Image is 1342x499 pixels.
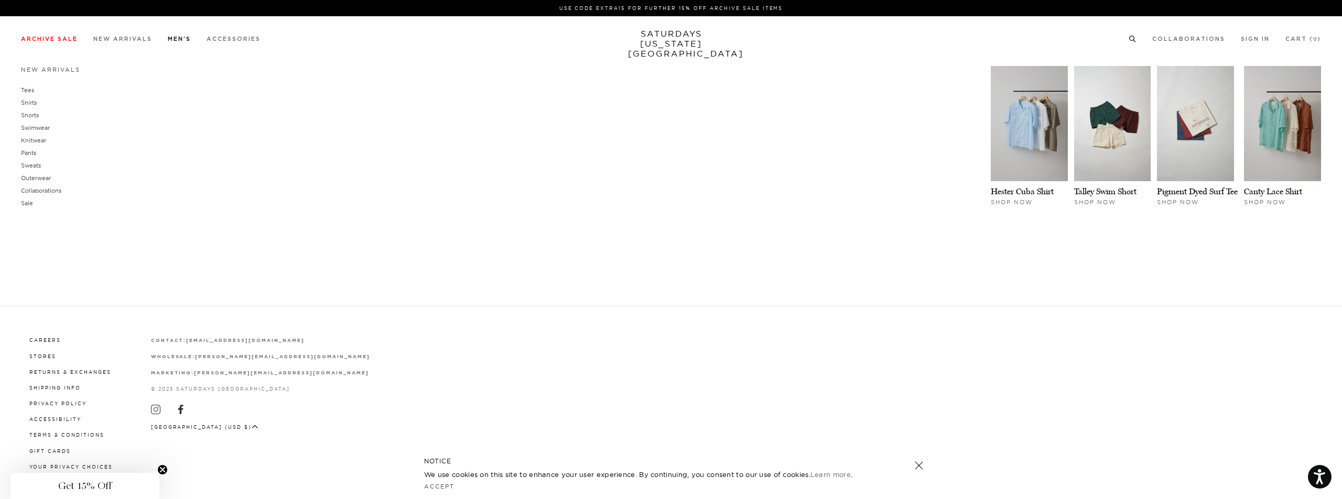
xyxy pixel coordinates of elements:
a: Collaborations [1152,36,1225,42]
strong: [PERSON_NAME][EMAIL_ADDRESS][DOMAIN_NAME] [195,354,370,359]
a: Accept [424,483,454,490]
strong: [PERSON_NAME][EMAIL_ADDRESS][DOMAIN_NAME] [194,371,369,375]
a: Terms & Conditions [29,432,104,438]
button: Close teaser [157,464,168,475]
a: Careers [29,337,61,343]
a: Pants [21,149,36,157]
a: Your privacy choices [29,464,113,470]
a: Shorts [21,112,39,119]
a: Learn more [810,470,851,479]
span: Get 15% Off [58,480,112,492]
a: Swimwear [21,124,50,131]
a: [PERSON_NAME][EMAIL_ADDRESS][DOMAIN_NAME] [194,370,369,375]
p: We use cookies on this site to enhance your user experience. By continuing, you consent to our us... [424,469,881,480]
a: New Arrivals [21,66,80,73]
strong: [EMAIL_ADDRESS][DOMAIN_NAME] [186,338,304,343]
small: 0 [1313,37,1317,42]
a: Accessories [207,36,261,42]
a: Accessibility [29,416,81,422]
a: Sign In [1241,36,1270,42]
strong: contact: [151,338,187,343]
a: Outerwear [21,174,51,182]
p: © 2025 Saturdays [GEOGRAPHIC_DATA] [151,385,370,393]
a: [PERSON_NAME][EMAIL_ADDRESS][DOMAIN_NAME] [195,353,370,359]
a: Sale [21,199,33,207]
a: [EMAIL_ADDRESS][DOMAIN_NAME] [186,337,304,343]
a: Tees [21,86,34,94]
a: Knitwear [21,137,46,144]
a: Gift Cards [29,448,71,454]
a: Privacy Policy [29,401,86,406]
a: Pigment Dyed Surf Tee [1157,186,1238,196]
a: Shipping Info [29,385,81,391]
a: Men's [168,36,191,42]
a: Sweats [21,162,41,169]
div: Get 15% OffClose teaser [10,473,159,499]
strong: wholesale: [151,354,196,359]
strong: marketing: [151,371,194,375]
a: Returns & Exchanges [29,369,111,375]
a: Talley Swim Short [1074,186,1137,196]
a: Hester Cuba Shirt [991,186,1054,196]
a: Archive Sale [21,36,78,42]
a: Stores [29,353,56,359]
a: Canty Lace Shirt [1244,186,1302,196]
a: SATURDAYS[US_STATE][GEOGRAPHIC_DATA] [628,29,715,59]
a: Cart (0) [1285,36,1321,42]
a: Collaborations [21,187,61,194]
a: Shirts [21,99,37,106]
button: [GEOGRAPHIC_DATA] (USD $) [151,423,258,431]
a: New Arrivals [93,36,152,42]
h5: NOTICE [424,457,918,466]
p: Use Code EXTRA15 for Further 15% Off Archive Sale Items [25,4,1317,12]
